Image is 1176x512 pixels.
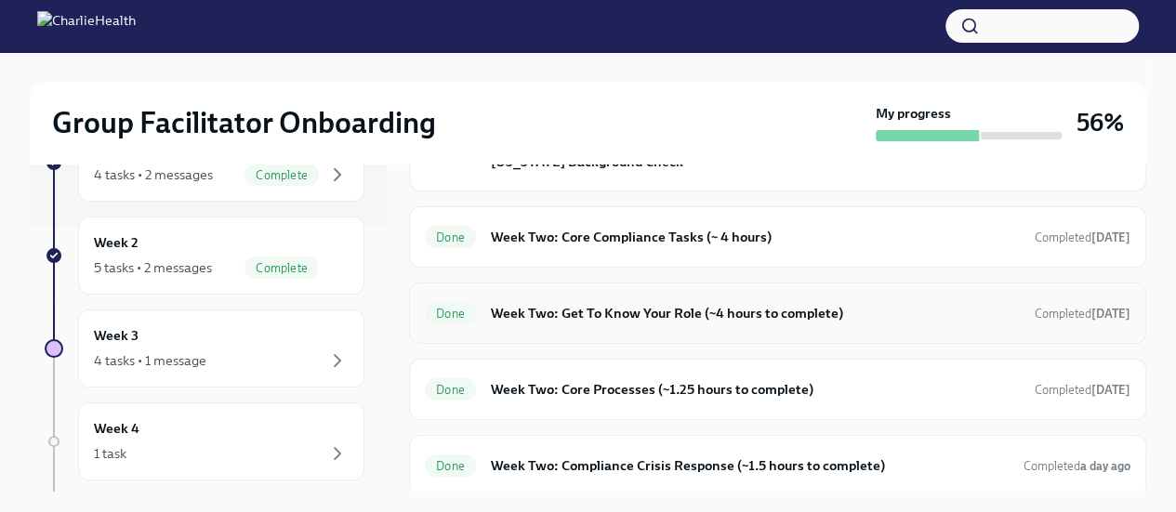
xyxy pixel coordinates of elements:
[94,258,212,277] div: 5 tasks • 2 messages
[491,455,1009,476] h6: Week Two: Compliance Crisis Response (~1.5 hours to complete)
[491,379,1020,400] h6: Week Two: Core Processes (~1.25 hours to complete)
[425,374,1130,404] a: DoneWeek Two: Core Processes (~1.25 hours to complete)Completed[DATE]
[37,11,136,41] img: CharlieHealth
[1024,459,1130,473] span: Completed
[425,222,1130,252] a: DoneWeek Two: Core Compliance Tasks (~ 4 hours)Completed[DATE]
[94,418,139,439] h6: Week 4
[425,459,476,473] span: Done
[876,104,951,123] strong: My progress
[1035,305,1130,322] span: September 20th, 2025 10:22
[425,307,476,321] span: Done
[1035,230,1130,244] span: Completed
[1080,459,1130,473] strong: a day ago
[1035,307,1130,321] span: Completed
[52,104,436,141] h2: Group Facilitator Onboarding
[94,325,139,346] h6: Week 3
[244,168,319,182] span: Complete
[244,261,319,275] span: Complete
[1091,230,1130,244] strong: [DATE]
[1091,307,1130,321] strong: [DATE]
[425,451,1130,480] a: DoneWeek Two: Compliance Crisis Response (~1.5 hours to complete)Completeda day ago
[1035,383,1130,397] span: Completed
[94,351,206,370] div: 4 tasks • 1 message
[425,383,476,397] span: Done
[45,402,364,480] a: Week 41 task
[425,230,476,244] span: Done
[1035,229,1130,246] span: September 16th, 2025 13:04
[94,444,126,463] div: 1 task
[1077,106,1124,139] h3: 56%
[1035,381,1130,399] span: September 19th, 2025 15:38
[94,232,139,253] h6: Week 2
[425,298,1130,328] a: DoneWeek Two: Get To Know Your Role (~4 hours to complete)Completed[DATE]
[45,217,364,295] a: Week 25 tasks • 2 messagesComplete
[45,309,364,387] a: Week 34 tasks • 1 message
[491,227,1020,247] h6: Week Two: Core Compliance Tasks (~ 4 hours)
[94,165,213,184] div: 4 tasks • 2 messages
[1091,383,1130,397] strong: [DATE]
[1024,457,1130,475] span: September 20th, 2025 12:55
[491,303,1020,323] h6: Week Two: Get To Know Your Role (~4 hours to complete)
